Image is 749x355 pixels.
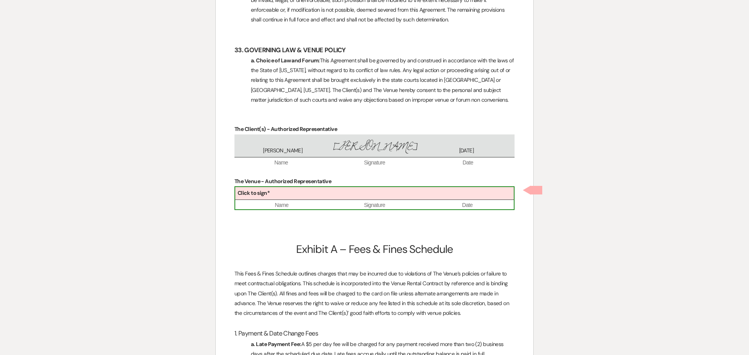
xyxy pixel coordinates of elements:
[421,147,512,155] span: [DATE]
[235,201,328,209] span: Name
[328,201,421,209] span: Signature
[234,46,345,54] strong: 33. GOVERNING LAW & VENUE POLICY
[237,147,328,155] span: [PERSON_NAME]
[234,159,328,167] span: Name
[251,57,320,64] strong: a. Choice of Law and Forum:
[421,201,514,209] span: Date
[421,159,515,167] span: Date
[234,269,515,318] p: This Fees & Fines Schedule outlines charges that may be incurred due to violations of The Venue’s...
[328,138,420,155] span: [PERSON_NAME]
[234,56,515,105] p: This Agreement shall be governed by and construed in accordance with the laws of the State of [US...
[234,125,337,132] strong: The Client(s) - Authorized Representative
[238,189,270,196] b: Click to sign*
[251,341,301,348] strong: a. Late Payment Fee:
[234,328,515,339] h3: 1. Payment & Date Change Fees
[234,178,331,185] strong: The Venue - Authorized Representative
[328,159,421,167] span: Signature
[234,240,515,259] h1: Exhibit A – Fees & Fines Schedule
